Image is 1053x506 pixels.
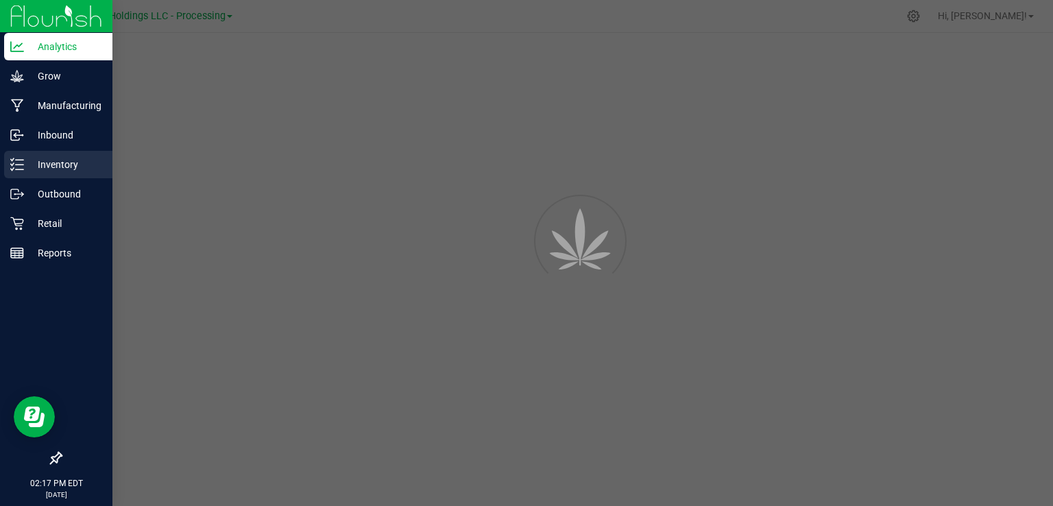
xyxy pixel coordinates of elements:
inline-svg: Inbound [10,128,24,142]
p: Outbound [24,186,106,202]
inline-svg: Reports [10,246,24,260]
p: Inbound [24,127,106,143]
p: Retail [24,215,106,232]
inline-svg: Analytics [10,40,24,53]
p: Manufacturing [24,97,106,114]
inline-svg: Manufacturing [10,99,24,112]
p: Analytics [24,38,106,55]
inline-svg: Retail [10,217,24,230]
iframe: Resource center [14,396,55,437]
inline-svg: Grow [10,69,24,83]
inline-svg: Outbound [10,187,24,201]
p: Inventory [24,156,106,173]
p: Grow [24,68,106,84]
p: Reports [24,245,106,261]
inline-svg: Inventory [10,158,24,171]
p: 02:17 PM EDT [6,477,106,490]
p: [DATE] [6,490,106,500]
